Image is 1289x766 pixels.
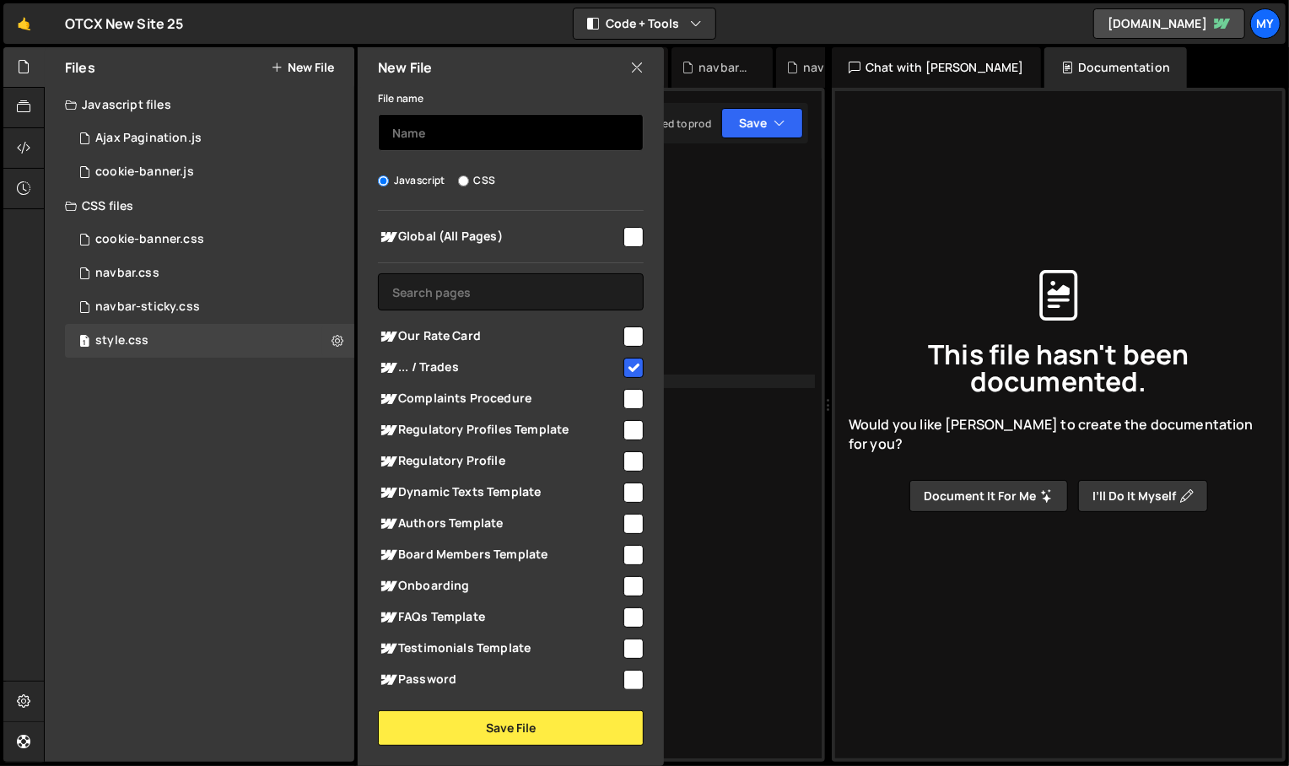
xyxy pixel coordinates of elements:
[95,165,194,180] div: cookie-banner.js
[378,358,621,378] span: ... / Trades
[378,639,621,659] span: Testimonials Template
[378,58,432,77] h2: New File
[849,341,1269,395] span: This file hasn't been documented.
[378,420,621,440] span: Regulatory Profiles Template
[378,90,423,107] label: File name
[378,670,621,690] span: Password
[65,290,354,324] div: 16688/46718.css
[378,710,644,746] button: Save File
[832,47,1041,88] div: Chat with [PERSON_NAME]
[378,175,389,186] input: Javascript
[378,273,644,310] input: Search pages
[378,451,621,472] span: Regulatory Profile
[458,172,495,189] label: CSS
[378,607,621,628] span: FAQs Template
[378,326,621,347] span: Our Rate Card
[65,121,354,155] div: 16688/47021.js
[65,58,95,77] h2: Files
[721,108,803,138] button: Save
[271,61,334,74] button: New File
[378,514,621,534] span: Authors Template
[79,336,89,349] span: 1
[95,232,204,247] div: cookie-banner.css
[65,223,354,256] div: 16688/47217.css
[574,8,715,39] button: Code + Tools
[378,227,621,247] span: Global (All Pages)
[378,483,621,503] span: Dynamic Texts Template
[378,114,644,151] input: Name
[95,299,200,315] div: navbar-sticky.css
[378,576,621,596] span: Onboarding
[95,131,202,146] div: Ajax Pagination.js
[1250,8,1281,39] a: My
[1093,8,1245,39] a: [DOMAIN_NAME]
[1044,47,1187,88] div: Documentation
[849,415,1269,453] span: Would you like [PERSON_NAME] to create the documentation for you?
[95,333,148,348] div: style.css
[378,545,621,565] span: Board Members Template
[65,13,184,34] div: OTCX New Site 25
[45,189,354,223] div: CSS files
[378,389,621,409] span: Complaints Procedure
[909,480,1068,512] button: Document it for me
[698,59,752,76] div: navbar-sticky.css
[65,256,354,290] div: 16688/46716.css
[45,88,354,121] div: Javascript files
[627,116,711,131] div: Not saved to prod
[95,266,159,281] div: navbar.css
[803,59,857,76] div: navbar.css
[3,3,45,44] a: 🤙
[1078,480,1208,512] button: I’ll do it myself
[378,172,445,189] label: Javascript
[65,155,354,189] div: 16688/47218.js
[458,175,469,186] input: CSS
[65,324,354,358] div: 16688/47928.css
